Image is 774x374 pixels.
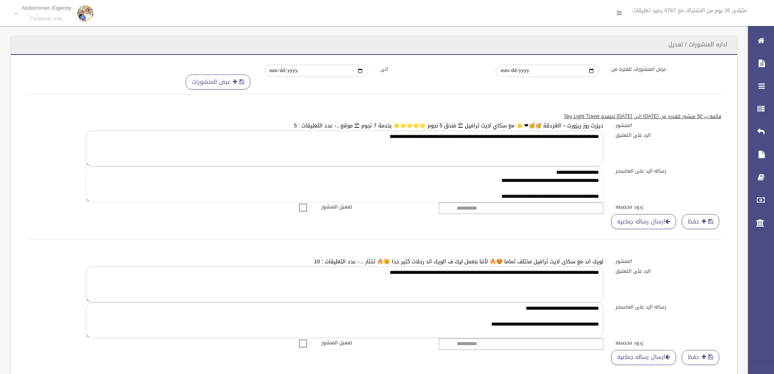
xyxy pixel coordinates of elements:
[294,120,603,131] a: ديزرت روز ريزورت – الغردقة 🥳🥳❤ 👈 مع سكاي لايت ترافيل ⛱ فندق 5 نجوم 🌟🌟🌟🌟🌟 بخدمة 7 نجوم ⛱ موقع...- ...
[611,214,676,229] a: ارسال رساله جماعيه
[659,37,737,52] header: اداره المنشورات / تعديل
[609,131,727,140] label: الرد على التعليق
[374,65,490,74] label: الى
[22,16,72,22] small: Facebook User
[682,214,719,229] button: حفظ
[314,256,603,267] a: لويك اند مع سكاى لايت ترافيل مختلف تماما 😍🔥 لأننا بنعمل ليك ف الويك اند رحلات كتير جدا 😉🔥 تختار ....
[609,166,727,175] label: رساله الرد على الماسنجر
[682,350,719,365] button: حفظ
[186,74,250,90] button: عرض المنشورات
[609,121,727,130] label: المنشور
[609,257,727,266] label: المنشور
[609,267,727,276] label: الرد على التعليق
[22,5,72,11] p: Abdelrhmen Elgendy
[315,202,433,211] label: تفعيل المنشور
[609,202,727,211] label: ردود مخصصه
[609,302,727,311] label: رساله الرد على الماسنجر
[315,338,433,347] label: تفعيل المنشور
[609,338,727,347] label: ردود مخصصه
[611,350,676,365] a: ارسال رساله جماعيه
[564,112,721,121] u: قائمه ب 50 منشور للفتره من [DATE] الى [DATE] لصفحه Sky Light Travel
[605,65,721,74] label: عرض المنشورات للفتره من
